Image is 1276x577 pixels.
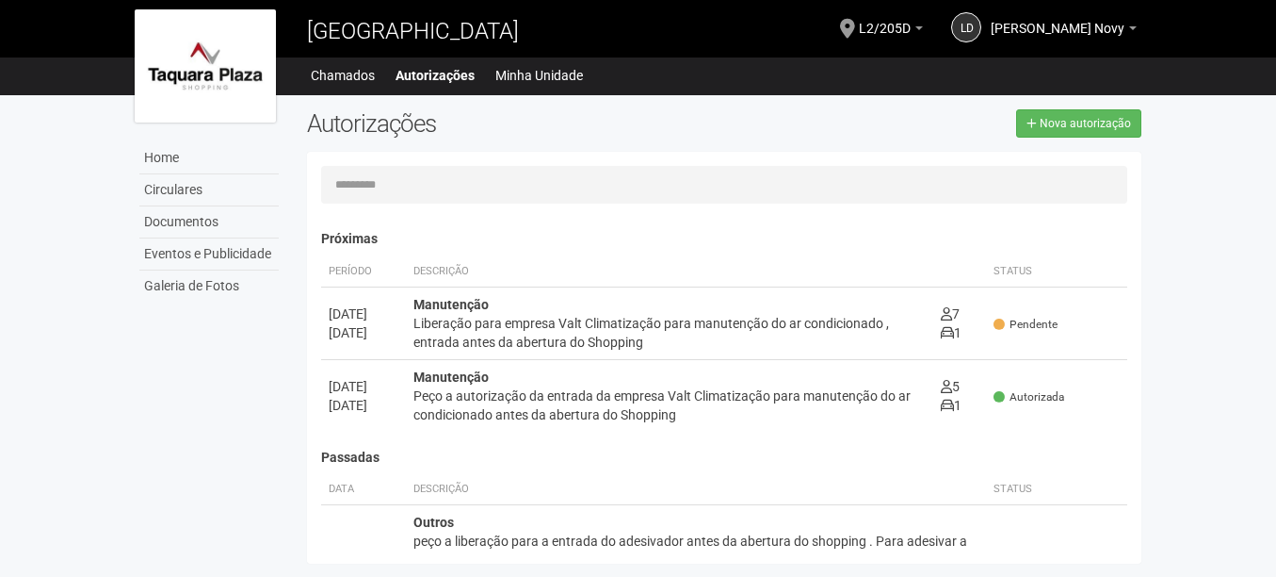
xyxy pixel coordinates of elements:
[993,317,1058,333] span: Pendente
[321,256,406,288] th: Período
[941,379,960,394] span: 5
[986,474,1127,505] th: Status
[135,9,276,123] img: logo.jpg
[859,24,923,39] a: L2/205D
[991,24,1137,39] a: [PERSON_NAME] Novy
[941,306,960,321] span: 7
[321,451,1128,465] h4: Passadas
[321,474,406,505] th: Data
[413,370,489,385] strong: Manutenção
[139,239,279,271] a: Eventos e Publicidade
[495,62,583,89] a: Minha Unidade
[859,3,911,36] span: L2/205D
[941,325,961,340] span: 1
[413,314,927,352] div: Liberação para empresa Valt Climatização para manutenção do ar condicionado , entrada antes da ab...
[311,62,375,89] a: Chamados
[139,142,279,174] a: Home
[139,206,279,239] a: Documentos
[139,174,279,206] a: Circulares
[413,387,927,424] div: Peço a autorização da entrada da empresa Valt Climatização para manutenção do ar condicionado ant...
[406,474,987,505] th: Descrição
[406,256,934,288] th: Descrição
[307,109,710,138] h2: Autorizações
[413,297,489,312] strong: Manutenção
[951,12,981,42] a: Ld
[1016,109,1141,138] a: Nova autorização
[396,62,475,89] a: Autorizações
[941,398,961,413] span: 1
[991,3,1124,36] span: Liliane da Silva Novy
[139,271,279,302] a: Galeria de Fotos
[1040,117,1131,130] span: Nova autorização
[321,232,1128,246] h4: Próximas
[329,396,398,415] div: [DATE]
[993,389,1064,405] span: Autorizada
[329,305,398,323] div: [DATE]
[329,323,398,342] div: [DATE]
[307,18,519,44] span: [GEOGRAPHIC_DATA]
[329,377,398,396] div: [DATE]
[986,256,1127,288] th: Status
[413,515,454,530] strong: Outros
